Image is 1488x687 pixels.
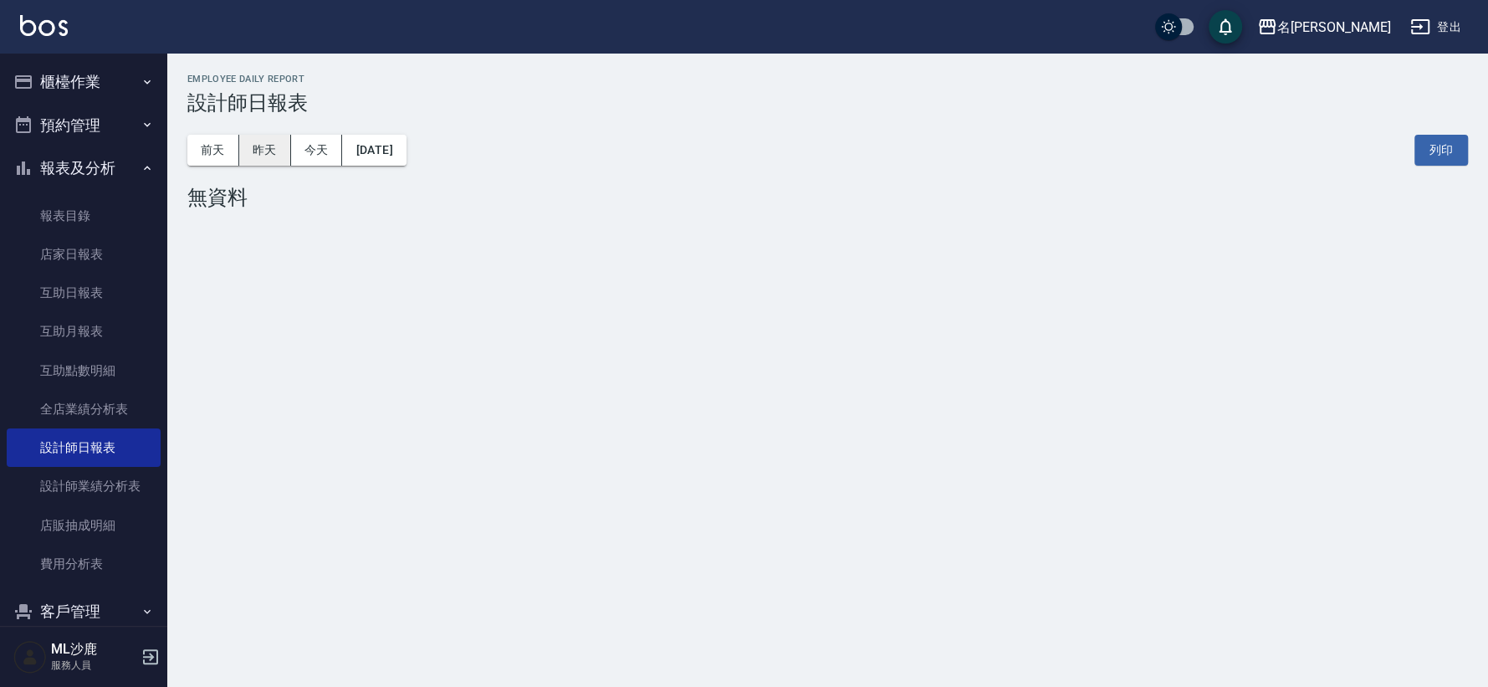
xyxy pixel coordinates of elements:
a: 互助日報表 [7,274,161,312]
button: 今天 [291,135,343,166]
a: 互助點數明細 [7,351,161,390]
h3: 設計師日報表 [187,91,1468,115]
p: 服務人員 [51,658,136,673]
div: 名[PERSON_NAME] [1277,17,1390,38]
a: 店家日報表 [7,235,161,274]
button: 客戶管理 [7,590,161,633]
h5: ML沙鹿 [51,641,136,658]
a: 報表目錄 [7,197,161,235]
img: Person [13,640,47,674]
a: 店販抽成明細 [7,506,161,545]
button: [DATE] [342,135,406,166]
img: Logo [20,15,68,36]
button: 名[PERSON_NAME] [1250,10,1397,44]
h2: Employee Daily Report [187,74,1468,85]
a: 費用分析表 [7,545,161,583]
button: 昨天 [239,135,291,166]
button: 前天 [187,135,239,166]
button: 報表及分析 [7,146,161,190]
button: 預約管理 [7,104,161,147]
a: 設計師日報表 [7,428,161,467]
button: 列印 [1414,135,1468,166]
div: 無資料 [187,186,1468,209]
button: 櫃檯作業 [7,60,161,104]
button: save [1209,10,1242,44]
button: 登出 [1404,12,1468,43]
a: 全店業績分析表 [7,390,161,428]
a: 設計師業績分析表 [7,467,161,505]
a: 互助月報表 [7,312,161,351]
